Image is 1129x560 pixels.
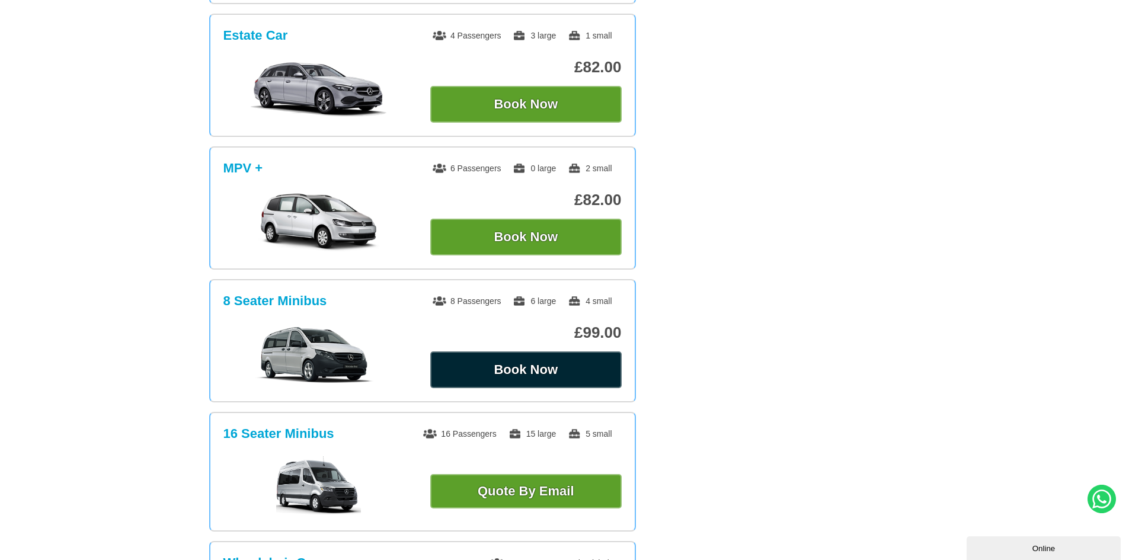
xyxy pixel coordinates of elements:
button: Book Now [430,219,622,255]
span: 8 Passengers [433,296,501,306]
span: 6 large [513,296,556,306]
span: 15 large [508,429,556,439]
span: 16 Passengers [423,429,496,439]
span: 4 small [568,296,612,306]
img: 16 Seater Minibus [276,456,361,516]
h3: 8 Seater Minibus [223,293,327,309]
p: £99.00 [430,324,622,342]
button: Book Now [430,351,622,388]
span: 5 small [568,429,612,439]
p: £82.00 [430,191,622,209]
span: 2 small [568,164,612,173]
h3: 16 Seater Minibus [223,426,334,441]
span: 3 large [513,31,556,40]
img: Estate Car [229,60,408,119]
span: 1 small [568,31,612,40]
p: £82.00 [430,58,622,76]
img: MPV + [229,193,408,252]
h3: MPV + [223,161,263,176]
span: 0 large [513,164,556,173]
a: Quote By Email [430,474,622,508]
span: 6 Passengers [433,164,501,173]
button: Book Now [430,86,622,123]
iframe: chat widget [967,534,1123,560]
span: 4 Passengers [433,31,501,40]
h3: Estate Car [223,28,288,43]
img: 8 Seater Minibus [229,325,408,385]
